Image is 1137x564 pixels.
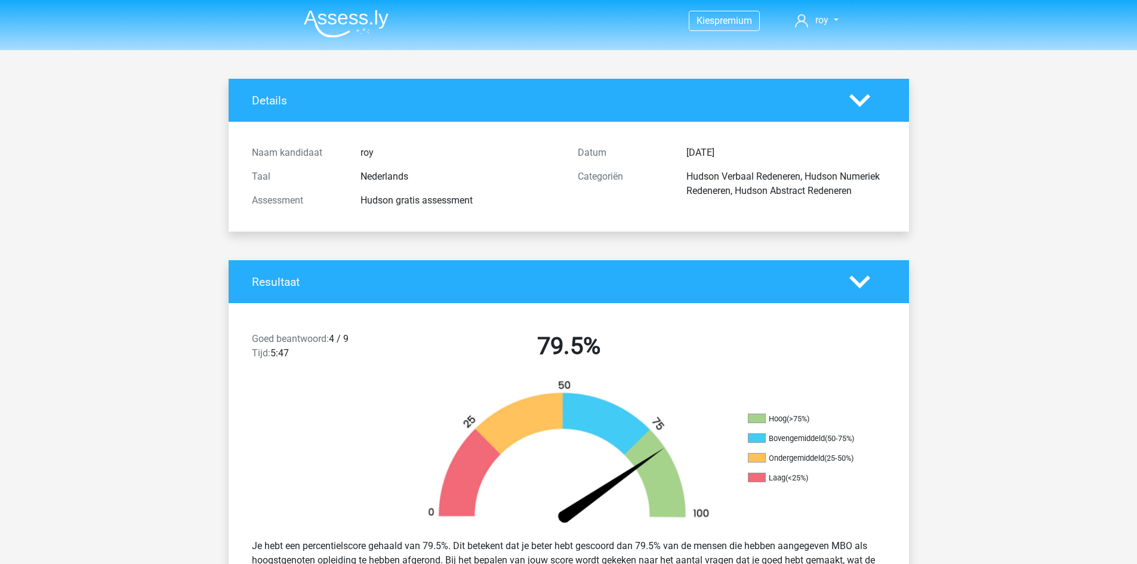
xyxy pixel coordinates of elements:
[569,169,677,198] div: Categoriën
[304,10,389,38] img: Assessly
[815,14,828,26] span: roy
[252,275,831,289] h4: Resultaat
[748,473,867,483] li: Laag
[787,414,809,423] div: (>75%)
[785,473,808,482] div: (<25%)
[748,414,867,424] li: Hoog
[352,169,569,184] div: Nederlands
[415,332,723,360] h2: 79.5%
[252,333,329,344] span: Goed beantwoord:
[689,13,759,29] a: Kiespremium
[243,193,352,208] div: Assessment
[714,15,752,26] span: premium
[243,332,406,365] div: 4 / 9 5:47
[252,94,831,107] h4: Details
[252,347,270,359] span: Tijd:
[243,169,352,184] div: Taal
[408,380,730,529] img: 80.91bf0ee05a10.png
[677,169,895,198] div: Hudson Verbaal Redeneren, Hudson Numeriek Redeneren, Hudson Abstract Redeneren
[697,15,714,26] span: Kies
[352,146,569,160] div: roy
[825,434,854,443] div: (50-75%)
[824,454,853,463] div: (25-50%)
[352,193,569,208] div: Hudson gratis assessment
[790,13,843,27] a: roy
[677,146,895,160] div: [DATE]
[243,146,352,160] div: Naam kandidaat
[748,453,867,464] li: Ondergemiddeld
[569,146,677,160] div: Datum
[748,433,867,444] li: Bovengemiddeld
